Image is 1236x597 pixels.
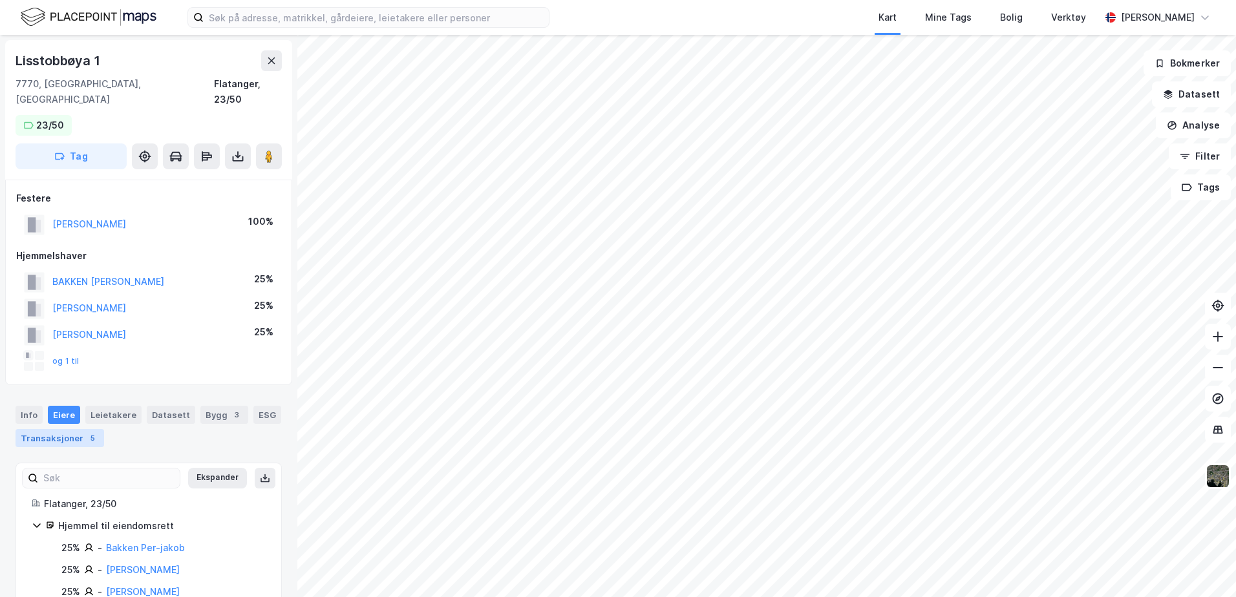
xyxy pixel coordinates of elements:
button: Tags [1171,174,1231,200]
div: 3 [230,408,243,421]
div: 25% [254,298,273,313]
input: Søk på adresse, matrikkel, gårdeiere, leietakere eller personer [204,8,549,27]
a: [PERSON_NAME] [106,564,180,575]
div: 5 [86,432,99,445]
div: Flatanger, 23/50 [44,496,266,512]
div: Info [16,406,43,424]
button: Bokmerker [1144,50,1231,76]
div: 25% [61,562,80,578]
img: logo.f888ab2527a4732fd821a326f86c7f29.svg [21,6,156,28]
div: Festere [16,191,281,206]
div: 25% [254,271,273,287]
button: Tag [16,143,127,169]
div: Transaksjoner [16,429,104,447]
div: Bolig [1000,10,1023,25]
button: Ekspander [188,468,247,488]
div: Bygg [200,406,248,424]
div: Leietakere [85,406,142,424]
div: Lisstobbøya 1 [16,50,102,71]
div: Kontrollprogram for chat [1171,535,1236,597]
img: 9k= [1206,464,1230,488]
div: 23/50 [36,118,64,133]
div: - [98,562,102,578]
iframe: Chat Widget [1171,535,1236,597]
div: Eiere [48,406,80,424]
a: Bakken Per-jakob [106,542,185,553]
div: Kart [879,10,897,25]
input: Søk [38,468,180,488]
div: [PERSON_NAME] [1121,10,1195,25]
button: Filter [1169,143,1231,169]
div: Verktøy [1051,10,1086,25]
div: Hjemmel til eiendomsrett [58,518,266,534]
div: 25% [254,324,273,340]
button: Analyse [1156,112,1231,138]
div: Datasett [147,406,195,424]
button: Datasett [1152,81,1231,107]
div: 7770, [GEOGRAPHIC_DATA], [GEOGRAPHIC_DATA] [16,76,214,107]
div: ESG [253,406,281,424]
div: 25% [61,540,80,556]
div: - [98,540,102,556]
div: Hjemmelshaver [16,248,281,264]
a: [PERSON_NAME] [106,586,180,597]
div: Flatanger, 23/50 [214,76,282,107]
div: 100% [248,214,273,229]
div: Mine Tags [925,10,972,25]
